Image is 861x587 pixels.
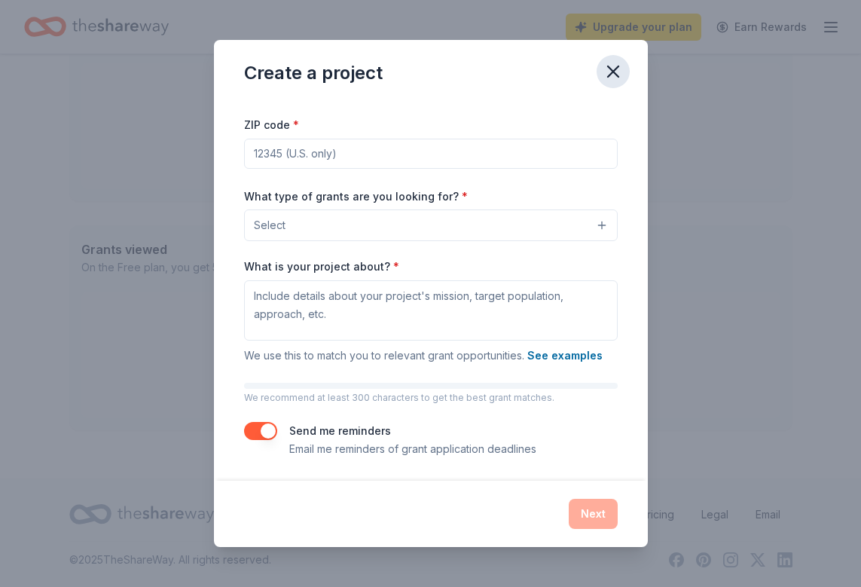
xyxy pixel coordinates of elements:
div: Create a project [244,61,383,85]
label: What is your project about? [244,259,399,274]
button: See examples [527,347,603,365]
button: Select [244,209,618,241]
p: Email me reminders of grant application deadlines [289,440,536,458]
label: Send me reminders [289,424,391,437]
span: Select [254,216,285,234]
label: ZIP code [244,118,299,133]
label: What type of grants are you looking for? [244,189,468,204]
span: We use this to match you to relevant grant opportunities. [244,349,603,362]
p: We recommend at least 300 characters to get the best grant matches. [244,392,618,404]
input: 12345 (U.S. only) [244,139,618,169]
